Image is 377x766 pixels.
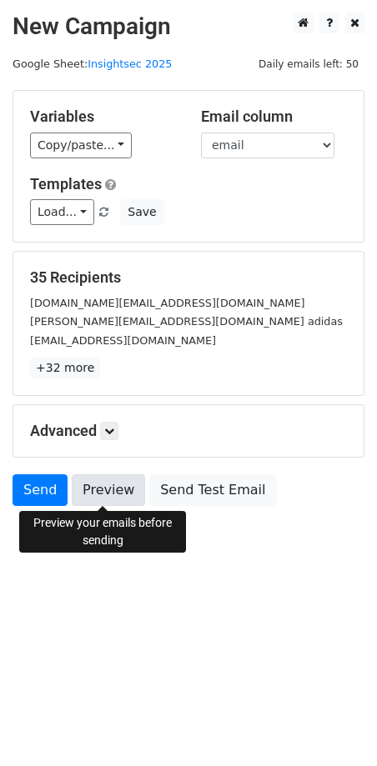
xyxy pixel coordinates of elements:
a: Daily emails left: 50 [253,58,364,70]
a: Send Test Email [149,474,276,506]
button: Save [120,199,163,225]
h2: New Campaign [13,13,364,41]
small: Google Sheet: [13,58,172,70]
small: [DOMAIN_NAME][EMAIL_ADDRESS][DOMAIN_NAME] [30,297,304,309]
iframe: Chat Widget [294,686,377,766]
a: +32 more [30,358,100,378]
h5: Advanced [30,422,347,440]
a: Templates [30,175,102,193]
a: Copy/paste... [30,133,132,158]
span: Daily emails left: 50 [253,55,364,73]
div: Preview your emails before sending [19,511,186,553]
small: [PERSON_NAME][EMAIL_ADDRESS][DOMAIN_NAME] adidas [30,315,343,328]
h5: 35 Recipients [30,268,347,287]
a: Load... [30,199,94,225]
h5: Email column [201,108,347,126]
a: Insightsec 2025 [88,58,172,70]
a: Preview [72,474,145,506]
div: 聊天小组件 [294,686,377,766]
small: [EMAIL_ADDRESS][DOMAIN_NAME] [30,334,216,347]
a: Send [13,474,68,506]
h5: Variables [30,108,176,126]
